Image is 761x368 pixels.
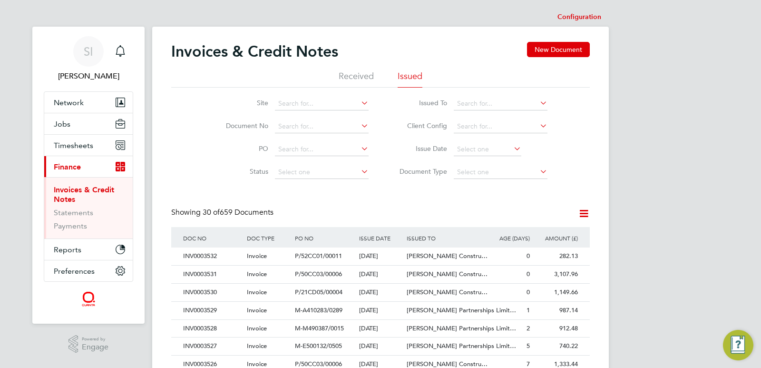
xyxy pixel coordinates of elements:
div: PO NO [293,227,356,249]
div: 912.48 [532,320,580,338]
div: Showing [171,208,275,218]
label: Document No [214,121,268,130]
span: Finance [54,162,81,171]
span: [PERSON_NAME] Partnerships Limit… [407,342,516,350]
button: Reports [44,239,133,260]
li: Issued [398,70,422,88]
button: Preferences [44,260,133,281]
span: P/52CC01/00011 [295,252,342,260]
a: Go to home page [44,291,133,307]
label: Status [214,167,268,176]
span: P/50CC03/00006 [295,270,342,278]
div: INV0003530 [181,284,244,301]
span: 0 [527,288,530,296]
h2: Invoices & Credit Notes [171,42,338,61]
div: Finance [44,177,133,239]
button: Finance [44,156,133,177]
div: INV0003527 [181,338,244,355]
div: DOC NO [181,227,244,249]
button: Timesheets [44,135,133,156]
span: SI [84,45,93,58]
a: Payments [54,221,87,230]
div: INV0003531 [181,266,244,283]
span: [PERSON_NAME] Constru… [407,252,488,260]
div: [DATE] [357,266,405,283]
span: [PERSON_NAME] Partnerships Limit… [407,324,516,332]
div: [DATE] [357,302,405,319]
div: ISSUED TO [404,227,484,249]
a: SI[PERSON_NAME] [44,36,133,82]
button: New Document [527,42,590,57]
span: 5 [527,342,530,350]
span: [PERSON_NAME] Partnerships Limit… [407,306,516,314]
span: P/50CC03/00006 [295,360,342,368]
span: 0 [527,252,530,260]
span: [PERSON_NAME] Constru… [407,270,488,278]
div: ISSUE DATE [357,227,405,249]
div: 282.13 [532,248,580,265]
span: Invoice [247,324,267,332]
span: 1 [527,306,530,314]
span: 2 [527,324,530,332]
span: Jobs [54,119,70,129]
label: PO [214,144,268,153]
span: Invoice [247,360,267,368]
input: Search for... [275,143,369,156]
span: [PERSON_NAME] Constru… [407,360,488,368]
input: Select one [454,166,547,179]
a: Invoices & Credit Notes [54,185,114,204]
span: Preferences [54,267,95,276]
input: Search for... [275,120,369,133]
span: M-M490387/0015 [295,324,344,332]
img: quantacontracts-logo-retina.png [81,291,95,307]
li: Received [339,70,374,88]
span: Network [54,98,84,107]
input: Search for... [454,120,547,133]
input: Search for... [275,97,369,110]
div: 987.14 [532,302,580,319]
span: Invoice [247,288,267,296]
span: 30 of [203,208,220,217]
span: M-A410283/0289 [295,306,342,314]
span: [PERSON_NAME] Constru… [407,288,488,296]
div: AGE (DAYS) [484,227,532,249]
div: DOC TYPE [244,227,293,249]
div: 1,149.66 [532,284,580,301]
span: M-E500132/0505 [295,342,342,350]
span: 0 [527,270,530,278]
span: Powered by [82,335,108,343]
button: Jobs [44,113,133,134]
span: 7 [527,360,530,368]
span: P/21CD05/00004 [295,288,342,296]
li: Configuration [557,8,601,27]
div: [DATE] [357,320,405,338]
span: 659 Documents [203,208,273,217]
a: Statements [54,208,93,217]
span: Invoice [247,270,267,278]
label: Issued To [392,99,447,107]
span: Reports [54,245,81,254]
label: Client Config [392,121,447,130]
div: INV0003528 [181,320,244,338]
input: Search for... [454,97,547,110]
span: Invoice [247,252,267,260]
div: AMOUNT (£) [532,227,580,249]
label: Document Type [392,167,447,176]
span: Timesheets [54,141,93,150]
div: INV0003532 [181,248,244,265]
div: INV0003529 [181,302,244,319]
div: [DATE] [357,284,405,301]
span: Invoice [247,342,267,350]
div: 3,107.96 [532,266,580,283]
label: Issue Date [392,144,447,153]
span: Engage [82,343,108,351]
nav: Main navigation [32,27,145,324]
input: Select one [454,143,521,156]
label: Site [214,99,268,107]
div: 740.22 [532,338,580,355]
div: [DATE] [357,338,405,355]
input: Select one [275,166,369,179]
span: Suzie Ingle [44,70,133,82]
button: Network [44,92,133,113]
a: Powered byEngage [68,335,109,353]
